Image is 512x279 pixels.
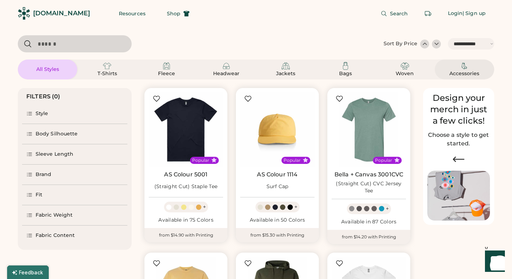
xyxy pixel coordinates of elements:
div: Fabric Content [36,232,75,239]
div: Login [448,10,463,17]
div: Available in 87 Colors [332,218,406,226]
span: Search [390,11,408,16]
div: Surf Cap [266,183,289,190]
div: | Sign up [463,10,486,17]
div: Fabric Weight [36,212,73,219]
img: Image of Lisa Congdon Eye Print on T-Shirt and Hat [427,171,490,221]
div: Fleece [151,70,183,77]
div: Accessories [448,70,480,77]
img: T-Shirts Icon [103,62,111,70]
img: Accessories Icon [460,62,469,70]
img: AS Colour 1114 Surf Cap [240,92,315,167]
div: from $14.90 with Printing [144,228,227,242]
div: Woven [389,70,421,77]
img: Rendered Logo - Screens [18,7,30,20]
div: + [386,205,389,213]
div: (Straight Cut) Staple Tee [154,183,217,190]
button: Search [372,6,417,21]
button: Resources [110,6,154,21]
iframe: Front Chat [478,247,509,278]
img: Bags Icon [341,62,350,70]
div: Bags [329,70,361,77]
div: All Styles [32,66,64,73]
div: + [294,203,297,211]
div: Headwear [210,70,242,77]
div: Popular [284,157,301,163]
div: Available in 50 Colors [240,217,315,224]
button: Popular Style [211,157,217,163]
button: Popular Style [303,157,308,163]
div: Fit [36,191,42,198]
img: BELLA + CANVAS 3001CVC (Straight Cut) CVC Jersey Tee [332,92,406,167]
h2: Choose a style to get started. [427,131,490,148]
button: Shop [158,6,198,21]
div: Popular [192,157,209,163]
img: Woven Icon [401,62,409,70]
div: T-Shirts [91,70,123,77]
div: Brand [36,171,52,178]
div: Style [36,110,48,117]
button: Popular Style [394,157,400,163]
div: Body Silhouette [36,130,78,138]
a: Bella + Canvas 3001CVC [334,171,403,178]
div: Design your merch in just a few clicks! [427,92,490,126]
a: AS Colour 1114 [257,171,297,178]
div: Sleeve Length [36,151,73,158]
div: FILTERS (0) [26,92,60,101]
img: AS Colour 5001 (Straight Cut) Staple Tee [149,92,223,167]
button: Retrieve an order [421,6,435,21]
img: Headwear Icon [222,62,231,70]
img: Fleece Icon [162,62,171,70]
div: + [203,203,206,211]
img: Jackets Icon [281,62,290,70]
div: [DOMAIN_NAME] [33,9,90,18]
div: from $15.30 with Printing [236,228,319,242]
span: Shop [167,11,180,16]
div: (Straight Cut) CVC Jersey Tee [332,180,406,195]
div: Sort By Price [384,40,417,47]
div: Available in 75 Colors [149,217,223,224]
div: Popular [375,157,392,163]
div: from $14.20 with Printing [327,230,410,244]
a: AS Colour 5001 [164,171,207,178]
div: Jackets [270,70,302,77]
